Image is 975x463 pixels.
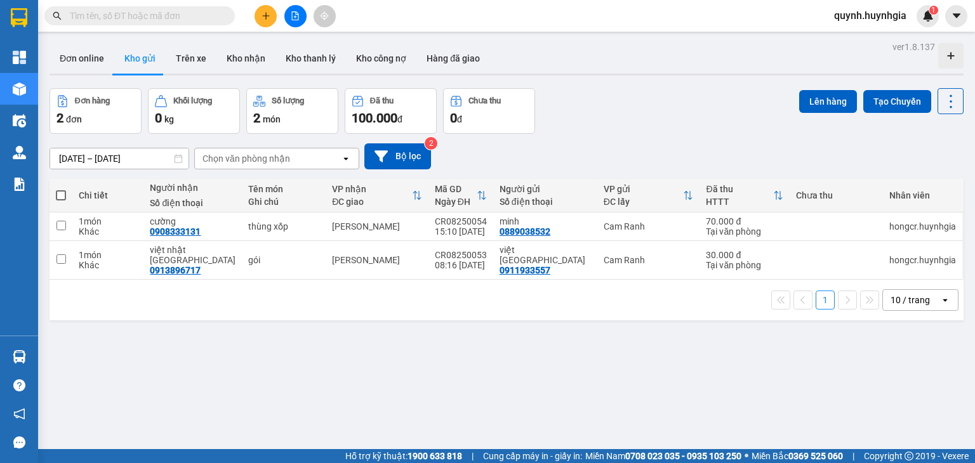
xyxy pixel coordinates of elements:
[500,197,591,207] div: Số điện thoại
[150,265,201,275] div: 0913896717
[346,43,416,74] button: Kho công nợ
[945,5,967,27] button: caret-down
[326,179,428,212] th: Toggle SortBy
[951,10,962,22] span: caret-down
[150,198,235,208] div: Số điện thoại
[706,197,773,207] div: HTTT
[706,184,773,194] div: Đã thu
[706,250,783,260] div: 30.000 đ
[824,8,917,23] span: quynh.huynhgia
[79,260,137,270] div: Khác
[940,295,950,305] svg: open
[79,216,137,226] div: 1 món
[341,153,351,164] svg: open
[79,190,137,200] div: Chi tiết
[435,184,477,194] div: Mã GD
[892,40,935,54] div: ver 1.8.137
[468,96,501,105] div: Chưa thu
[114,43,166,74] button: Kho gửi
[352,110,397,126] span: 100.000
[408,451,462,461] strong: 1900 633 818
[472,449,474,463] span: |
[500,184,591,194] div: Người gửi
[13,114,26,127] img: warehouse-icon
[164,114,174,124] span: kg
[66,114,82,124] span: đơn
[700,179,790,212] th: Toggle SortBy
[435,260,487,270] div: 08:16 [DATE]
[202,152,290,165] div: Chọn văn phòng nhận
[13,408,25,420] span: notification
[416,43,490,74] button: Hàng đã giao
[500,216,591,226] div: minh
[13,350,26,363] img: warehouse-icon
[275,43,346,74] button: Kho thanh lý
[320,11,329,20] span: aim
[79,226,137,237] div: Khác
[75,96,110,105] div: Đơn hàng
[248,221,319,231] div: thùng xốp
[745,453,748,459] span: ⚪️
[70,9,220,23] input: Tìm tên, số ĐT hoặc mã đơn
[604,255,694,265] div: Cam Ranh
[332,221,422,231] div: [PERSON_NAME]
[332,184,412,194] div: VP nhận
[248,184,319,194] div: Tên món
[889,190,956,200] div: Nhân viên
[597,179,700,212] th: Toggle SortBy
[150,245,235,265] div: việt nhật sài gòn
[483,449,582,463] span: Cung cấp máy in - giấy in:
[13,178,26,191] img: solution-icon
[457,114,462,124] span: đ
[155,110,162,126] span: 0
[291,11,300,20] span: file-add
[148,88,240,134] button: Khối lượng0kg
[905,452,913,460] span: copyright
[425,137,437,150] sup: 2
[50,43,114,74] button: Đơn online
[216,43,275,74] button: Kho nhận
[435,216,487,226] div: CR08250054
[345,449,462,463] span: Hỗ trợ kỹ thuật:
[816,290,835,310] button: 1
[263,114,281,124] span: món
[706,226,783,237] div: Tại văn phòng
[314,5,336,27] button: aim
[435,226,487,237] div: 15:10 [DATE]
[428,179,493,212] th: Toggle SortBy
[500,265,550,275] div: 0911933557
[13,436,25,448] span: message
[604,184,684,194] div: VP gửi
[500,245,591,265] div: việt nhật cam ranh
[246,88,338,134] button: Số lượng2món
[56,110,63,126] span: 2
[931,6,936,15] span: 1
[345,88,437,134] button: Đã thu100.000đ
[150,216,235,226] div: cường
[150,183,235,193] div: Người nhận
[625,451,741,461] strong: 0708 023 035 - 0935 103 250
[604,197,684,207] div: ĐC lấy
[799,90,857,113] button: Lên hàng
[272,96,304,105] div: Số lượng
[79,250,137,260] div: 1 món
[13,146,26,159] img: warehouse-icon
[889,221,956,231] div: hongcr.huynhgia
[443,88,535,134] button: Chưa thu0đ
[13,51,26,64] img: dashboard-icon
[922,10,934,22] img: icon-new-feature
[50,148,189,169] input: Select a date range.
[284,5,307,27] button: file-add
[788,451,843,461] strong: 0369 525 060
[364,143,431,169] button: Bộ lọc
[852,449,854,463] span: |
[585,449,741,463] span: Miền Nam
[796,190,877,200] div: Chưa thu
[11,8,27,27] img: logo-vxr
[435,197,477,207] div: Ngày ĐH
[248,197,319,207] div: Ghi chú
[332,255,422,265] div: [PERSON_NAME]
[863,90,931,113] button: Tạo Chuyến
[889,255,956,265] div: hongcr.huynhgia
[173,96,212,105] div: Khối lượng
